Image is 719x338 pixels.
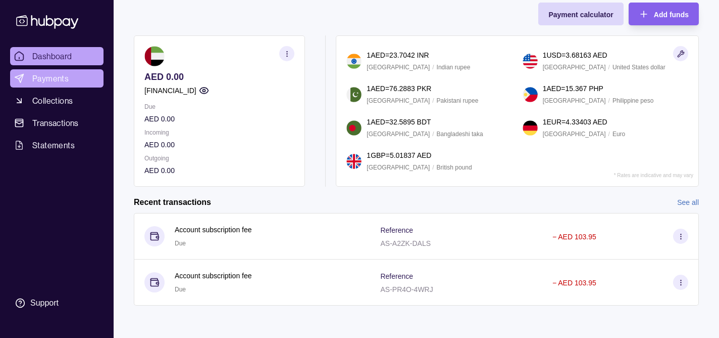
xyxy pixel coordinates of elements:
span: Dashboard [32,50,72,62]
p: AS-A2ZK-DALS [380,239,431,247]
p: 1 AED = 76.2883 PKR [367,83,431,94]
a: Dashboard [10,47,104,65]
p: / [432,129,434,140]
p: [GEOGRAPHIC_DATA] [543,62,606,73]
a: Support [10,292,104,314]
img: us [523,54,538,69]
p: AED 0.00 [144,71,294,82]
p: Incoming [144,127,294,138]
p: AED 0.00 [144,139,294,150]
img: ph [523,87,538,102]
span: Due [175,286,186,293]
p: 1 EUR = 4.33403 AED [543,116,607,128]
p: / [432,62,434,73]
button: Add funds [629,3,699,25]
p: − AED 103.95 [552,233,596,241]
button: Payment calculator [538,3,623,25]
p: 1 AED = 23.7042 INR [367,50,429,61]
p: British pound [437,162,472,173]
span: Add funds [654,11,689,19]
p: / [608,62,610,73]
p: Bangladeshi taka [437,129,483,140]
img: ae [144,46,165,66]
a: Payments [10,69,104,88]
p: / [432,162,434,173]
p: [GEOGRAPHIC_DATA] [367,129,430,140]
a: Statements [10,136,104,154]
p: Reference [380,272,413,280]
p: [GEOGRAPHIC_DATA] [367,62,430,73]
p: [GEOGRAPHIC_DATA] [543,129,606,140]
a: See all [677,197,699,208]
img: gb [346,154,362,169]
p: Outgoing [144,153,294,164]
p: Reference [380,226,413,234]
p: United States dollar [612,62,665,73]
p: [FINANCIAL_ID] [144,85,196,96]
p: [GEOGRAPHIC_DATA] [367,162,430,173]
img: in [346,54,362,69]
p: * Rates are indicative and may vary [614,173,693,178]
h2: Recent transactions [134,197,211,208]
div: Support [30,298,59,309]
span: Due [175,240,186,247]
span: Collections [32,95,73,107]
span: Payments [32,72,69,85]
p: AED 0.00 [144,113,294,124]
p: AS-PR4O-4WRJ [380,285,433,293]
a: Transactions [10,114,104,132]
p: 1 AED = 32.5895 BDT [367,116,431,128]
span: Statements [32,139,75,151]
p: AED 0.00 [144,165,294,176]
p: [GEOGRAPHIC_DATA] [367,95,430,106]
p: − AED 103.95 [552,279,596,287]
p: / [432,95,434,106]
p: 1 USD = 3.68163 AED [543,50,607,61]
span: Payment calculator [548,11,613,19]
img: pk [346,87,362,102]
p: 1 GBP = 5.01837 AED [367,150,431,161]
p: Euro [612,129,625,140]
a: Collections [10,92,104,110]
span: Transactions [32,117,79,129]
p: Pakistani rupee [437,95,479,106]
img: bd [346,120,362,136]
p: Indian rupee [437,62,471,73]
p: / [608,95,610,106]
p: Account subscription fee [175,270,252,281]
p: 1 AED = 15.367 PHP [543,83,603,94]
img: de [523,120,538,136]
p: [GEOGRAPHIC_DATA] [543,95,606,106]
p: Due [144,101,294,112]
p: Account subscription fee [175,224,252,235]
p: Philippine peso [612,95,653,106]
p: / [608,129,610,140]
